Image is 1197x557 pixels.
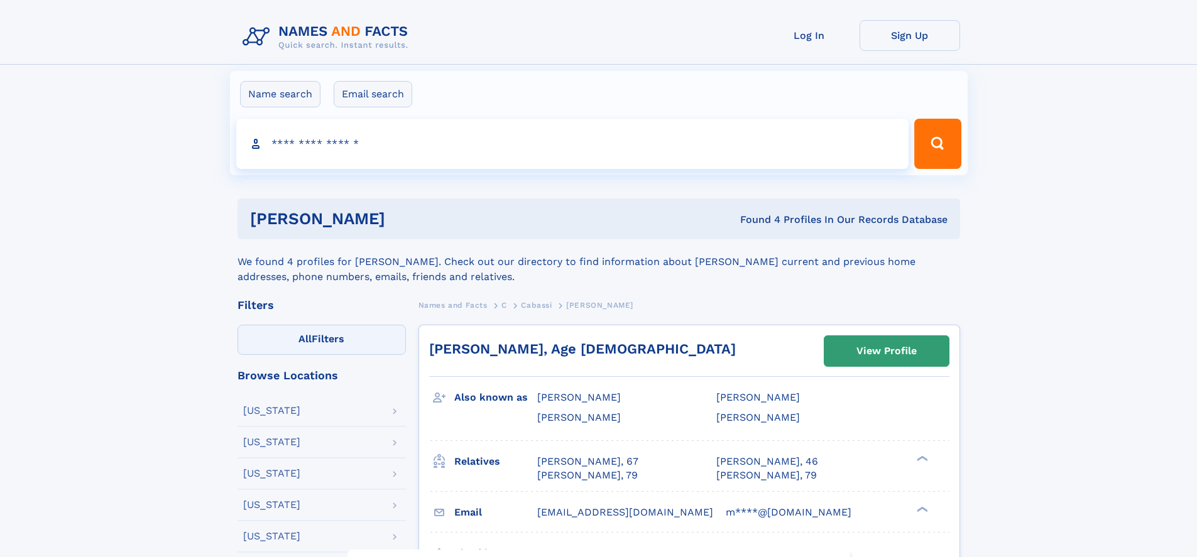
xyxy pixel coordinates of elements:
div: View Profile [856,337,917,365]
label: Filters [238,325,406,355]
h3: Email [454,502,537,523]
label: Email search [334,81,412,107]
div: [US_STATE] [243,531,300,541]
span: [PERSON_NAME] [537,391,621,403]
a: [PERSON_NAME], 46 [716,455,818,468]
a: C [501,297,507,313]
div: ❯ [914,505,929,513]
button: Search Button [914,119,961,169]
a: [PERSON_NAME], 79 [537,468,638,482]
h3: Relatives [454,451,537,472]
img: Logo Names and Facts [238,20,418,54]
h1: [PERSON_NAME] [250,211,563,227]
span: C [501,301,507,310]
div: ❯ [914,454,929,462]
span: [PERSON_NAME] [537,411,621,423]
div: Browse Locations [238,370,406,381]
div: [US_STATE] [243,468,300,479]
div: Filters [238,300,406,311]
div: [US_STATE] [243,437,300,447]
a: [PERSON_NAME], 79 [716,468,817,482]
span: [PERSON_NAME] [716,411,800,423]
a: [PERSON_NAME], Age [DEMOGRAPHIC_DATA] [429,341,736,357]
input: search input [236,119,909,169]
a: [PERSON_NAME], 67 [537,455,638,468]
a: Cabassi [521,297,552,313]
div: We found 4 profiles for [PERSON_NAME]. Check out our directory to find information about [PERSON_... [238,239,960,284]
a: Log In [759,20,860,51]
span: Cabassi [521,301,552,310]
a: Names and Facts [418,297,488,313]
h3: Also known as [454,387,537,408]
span: [PERSON_NAME] [566,301,633,310]
label: Name search [240,81,320,107]
span: [PERSON_NAME] [716,391,800,403]
div: [US_STATE] [243,406,300,416]
span: All [298,333,312,345]
span: [EMAIL_ADDRESS][DOMAIN_NAME] [537,506,713,518]
a: View Profile [824,336,949,366]
a: Sign Up [860,20,960,51]
div: [US_STATE] [243,500,300,510]
div: Found 4 Profiles In Our Records Database [562,213,948,227]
